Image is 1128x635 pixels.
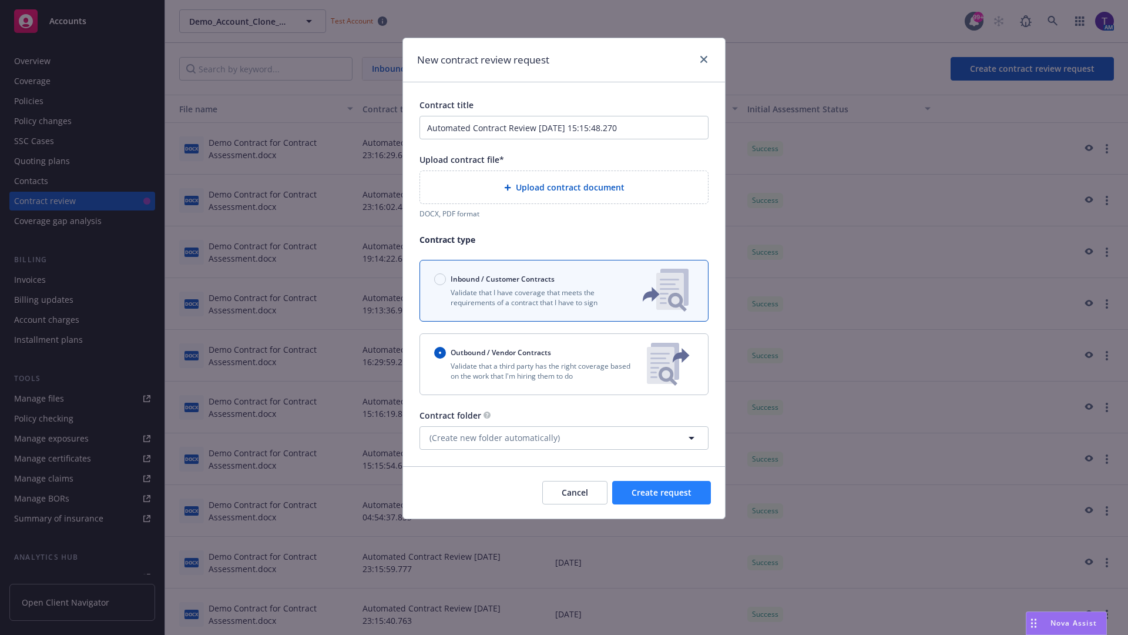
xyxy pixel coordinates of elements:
button: Nova Assist [1026,611,1107,635]
p: Validate that I have coverage that meets the requirements of a contract that I have to sign [434,288,623,308]
span: Create request [632,487,691,498]
button: Cancel [542,481,607,504]
span: Cancel [562,487,588,498]
button: Outbound / Vendor ContractsValidate that a third party has the right coverage based on the work t... [419,333,709,395]
div: Upload contract document [419,171,709,204]
button: Create request [612,481,711,504]
span: Upload contract file* [419,154,504,165]
input: Outbound / Vendor Contracts [434,347,446,359]
span: Nova Assist [1050,618,1097,628]
h1: New contract review request [417,52,549,68]
a: close [697,52,711,66]
p: Validate that a third party has the right coverage based on the work that I'm hiring them to do [434,361,637,381]
span: Outbound / Vendor Contracts [451,347,551,357]
span: Upload contract document [516,181,625,193]
div: DOCX, PDF format [419,209,709,219]
div: Drag to move [1026,612,1041,634]
input: Enter a title for this contract [419,116,709,139]
input: Inbound / Customer Contracts [434,273,446,285]
span: Contract title [419,99,474,111]
span: Contract folder [419,410,481,421]
p: Contract type [419,233,709,246]
button: Inbound / Customer ContractsValidate that I have coverage that meets the requirements of a contra... [419,260,709,322]
span: Inbound / Customer Contracts [451,274,555,284]
span: (Create new folder automatically) [429,432,560,444]
button: (Create new folder automatically) [419,426,709,450]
